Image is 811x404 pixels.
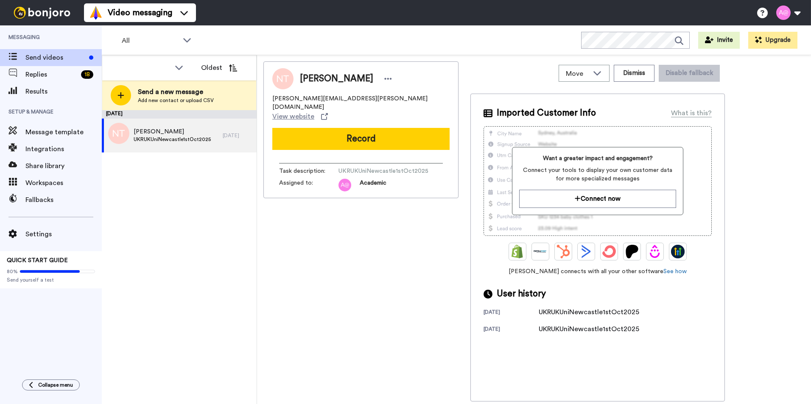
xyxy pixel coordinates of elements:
span: Send yourself a test [7,277,95,283]
div: [DATE] [484,309,539,317]
button: Connect now [519,190,676,208]
button: Dismiss [614,65,654,82]
button: Oldest [195,59,243,76]
div: UKRUKUniNewcastle1stOct2025 [539,307,639,317]
span: User history [497,288,546,300]
span: Academic [360,179,386,191]
span: Add new contact or upload CSV [138,97,214,104]
span: Collapse menu [38,382,73,388]
span: [PERSON_NAME][EMAIL_ADDRESS][PERSON_NAME][DOMAIN_NAME] [272,94,450,111]
a: View website [272,111,328,122]
img: Drip [648,245,662,258]
span: [PERSON_NAME] [134,127,211,136]
img: GoHighLevel [671,245,685,258]
button: Record [272,128,450,150]
img: ActiveCampaign [579,245,593,258]
button: Collapse menu [22,379,80,390]
img: Hubspot [557,245,570,258]
img: vm-color.svg [89,6,103,19]
div: [DATE] [223,132,252,139]
span: Workspaces [25,178,102,188]
span: Share library [25,161,102,171]
span: All [122,36,179,46]
span: Imported Customer Info [497,107,596,119]
div: [DATE] [102,110,257,119]
span: 80% [7,268,18,275]
span: Task description : [279,167,338,175]
span: Results [25,86,102,97]
span: Message template [25,127,102,137]
span: [PERSON_NAME] [300,72,373,85]
button: Disable fallback [659,65,720,82]
img: a@.png [338,179,351,191]
img: bj-logo-header-white.svg [10,7,74,19]
span: Replies [25,69,78,80]
div: UKRUKUniNewcastle1stOct2025 [539,324,639,334]
span: Send a new message [138,87,214,97]
img: Shopify [511,245,524,258]
span: Connect your tools to display your own customer data for more specialized messages [519,166,676,183]
img: Ontraport [534,245,547,258]
span: UKRUKUniNewcastle1stOct2025 [134,136,211,143]
a: See how [663,268,687,274]
img: Image of Nicole Tait [272,68,294,89]
button: Invite [698,32,740,49]
div: What is this? [671,108,712,118]
span: Move [566,69,589,79]
img: Patreon [625,245,639,258]
div: [DATE] [484,326,539,334]
span: [PERSON_NAME] connects with all your other software [484,267,712,276]
img: nt.png [108,123,129,144]
span: Assigned to: [279,179,338,191]
span: Integrations [25,144,102,154]
div: 18 [81,70,93,79]
img: ConvertKit [602,245,616,258]
span: View website [272,111,314,122]
button: Upgrade [748,32,797,49]
span: Video messaging [108,7,172,19]
span: Settings [25,229,102,239]
span: QUICK START GUIDE [7,257,68,263]
span: Send videos [25,53,86,63]
span: Want a greater impact and engagement? [519,154,676,163]
span: Fallbacks [25,195,102,205]
span: UKRUKUniNewcastle1stOct2025 [338,167,428,175]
